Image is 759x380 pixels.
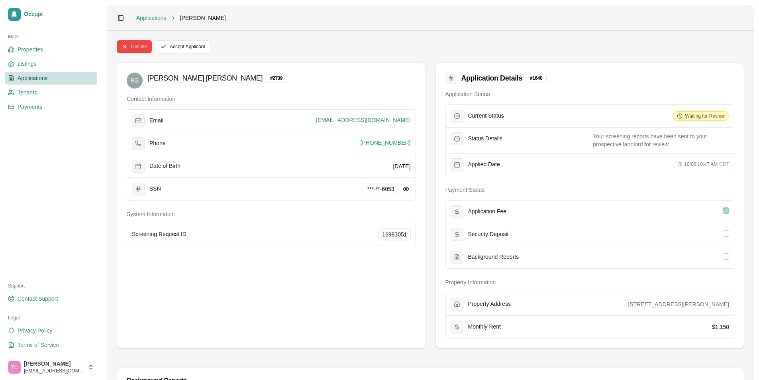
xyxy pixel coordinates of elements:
[5,57,97,70] a: Listings
[5,358,97,377] button: Trudy Childers[PERSON_NAME][EMAIL_ADDRESS][DOMAIN_NAME]
[5,292,97,305] a: Contact Support
[468,161,500,168] span: Applied Date
[468,301,511,308] span: Property Address
[593,132,729,148] p: Your screening reports have been sent to your prospective landlord for review.
[628,300,729,308] p: [STREET_ADDRESS][PERSON_NAME]
[18,89,37,96] span: Tenants
[18,327,52,335] span: Privacy Policy
[5,324,97,337] a: Privacy Policy
[18,60,36,68] span: Listings
[684,161,718,167] span: 10/06 10:47 AM
[5,5,97,24] a: Occupi
[18,103,42,111] span: Payments
[316,116,410,124] span: [EMAIL_ADDRESS][DOMAIN_NAME]
[526,74,547,83] div: # 1640
[468,323,501,331] span: Monthly Rent
[136,14,167,22] a: Applications
[24,368,84,374] span: [EMAIL_ADDRESS][DOMAIN_NAME]
[24,11,94,18] span: Occupi
[382,230,407,238] span: 16983051
[5,311,97,324] div: Legal
[445,278,735,286] h4: Property Information
[468,231,509,238] span: Security Deposit
[149,117,163,124] span: Email
[712,324,729,330] span: $ 1,150
[5,86,97,99] a: Tenants
[719,161,729,167] span: CDT
[18,45,43,53] span: Properties
[5,72,97,85] a: Applications
[149,140,165,147] span: Phone
[147,73,263,84] h3: [PERSON_NAME] [PERSON_NAME]
[127,95,416,103] h4: Contact Information
[180,14,226,22] span: [PERSON_NAME]
[18,295,58,303] span: Contact Support
[132,231,186,238] span: Screening Request ID
[8,361,21,374] img: Trudy Childers
[685,113,725,119] span: Waiting for Review
[5,339,97,351] a: Terms of Service
[468,135,502,142] span: Status Details
[24,360,84,368] span: [PERSON_NAME]
[127,210,416,218] h4: System Information
[461,73,522,84] span: Application Details
[136,14,226,22] nav: breadcrumb
[5,43,97,56] a: Properties
[149,185,161,193] span: SSN
[360,139,410,147] span: [PHONE_NUMBER]
[117,40,152,53] button: Decline
[18,341,59,349] span: Terms of Service
[445,90,735,98] h4: Application Status
[18,74,48,82] span: Applications
[5,100,97,113] a: Payments
[155,40,210,53] button: Accept Applicant
[468,208,507,215] span: Application Fee
[468,254,519,261] span: Background Reports
[5,30,97,43] div: Main
[149,163,180,170] span: Date of Birth
[445,186,735,194] h4: Payment Status
[127,73,143,89] img: Rachel Gaither
[266,74,287,83] div: # 2739
[5,280,97,292] div: Support
[393,163,410,169] span: [DATE]
[468,112,504,120] span: Current Status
